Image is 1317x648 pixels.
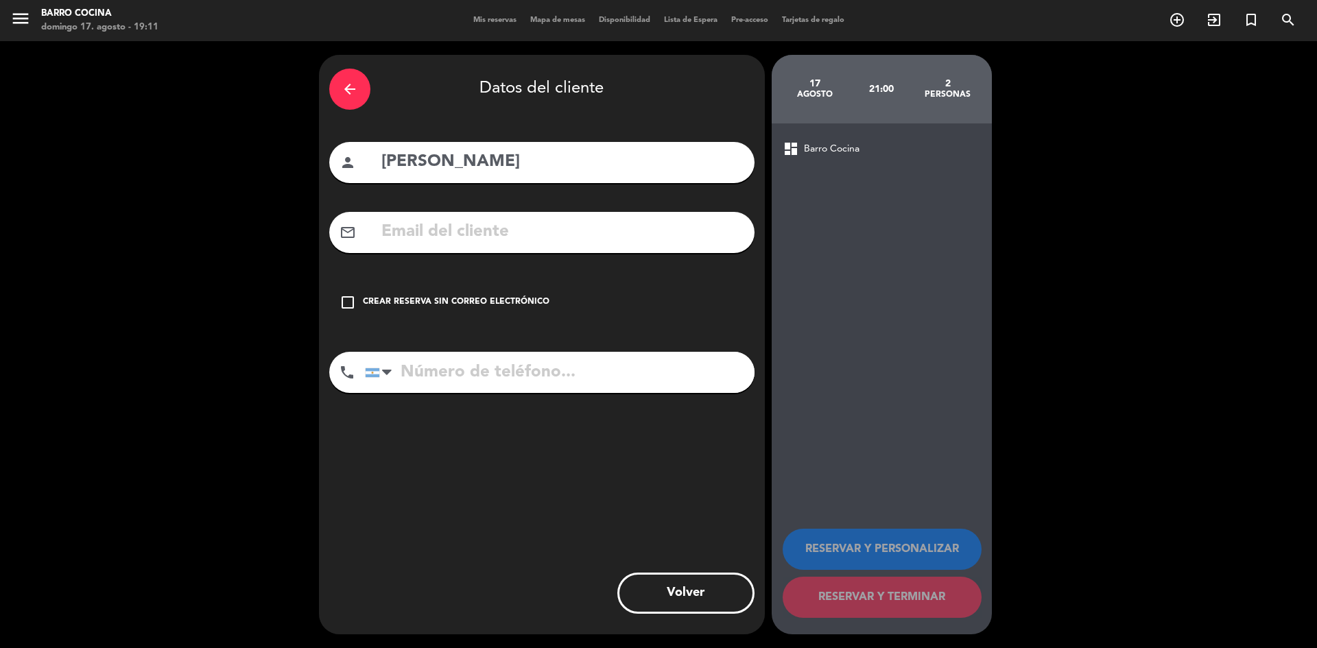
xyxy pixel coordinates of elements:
div: 21:00 [848,65,914,113]
button: RESERVAR Y PERSONALIZAR [783,529,982,570]
div: 17 [782,78,849,89]
i: turned_in_not [1243,12,1259,28]
button: RESERVAR Y TERMINAR [783,577,982,618]
button: Volver [617,573,755,614]
div: Barro Cocina [41,7,158,21]
i: phone [339,364,355,381]
div: Crear reserva sin correo electrónico [363,296,549,309]
i: mail_outline [340,224,356,241]
span: Mis reservas [466,16,523,24]
i: menu [10,8,31,29]
i: search [1280,12,1296,28]
span: Tarjetas de regalo [775,16,851,24]
div: Datos del cliente [329,65,755,113]
input: Email del cliente [380,218,744,246]
i: person [340,154,356,171]
span: Mapa de mesas [523,16,592,24]
span: Lista de Espera [657,16,724,24]
span: Pre-acceso [724,16,775,24]
span: Barro Cocina [804,141,859,157]
div: 2 [914,78,981,89]
button: menu [10,8,31,34]
div: agosto [782,89,849,100]
span: dashboard [783,141,799,157]
input: Número de teléfono... [365,352,755,393]
i: arrow_back [342,81,358,97]
input: Nombre del cliente [380,148,744,176]
div: personas [914,89,981,100]
span: Disponibilidad [592,16,657,24]
div: Argentina: +54 [366,352,397,392]
i: exit_to_app [1206,12,1222,28]
i: check_box_outline_blank [340,294,356,311]
div: domingo 17. agosto - 19:11 [41,21,158,34]
i: add_circle_outline [1169,12,1185,28]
